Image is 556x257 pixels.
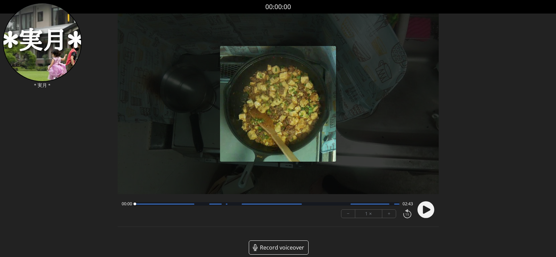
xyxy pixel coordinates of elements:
span: 02:43 [403,201,413,207]
span: 00:00 [122,201,132,207]
div: 1 × [355,210,382,218]
img: TM [3,3,82,82]
button: − [341,210,355,218]
a: 00:00:00 [265,2,291,12]
button: + [382,210,396,218]
img: Poster Image [220,46,336,162]
p: ＊実月＊ [3,82,82,89]
span: Record voiceover [260,243,304,252]
a: Record voiceover [249,240,309,255]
